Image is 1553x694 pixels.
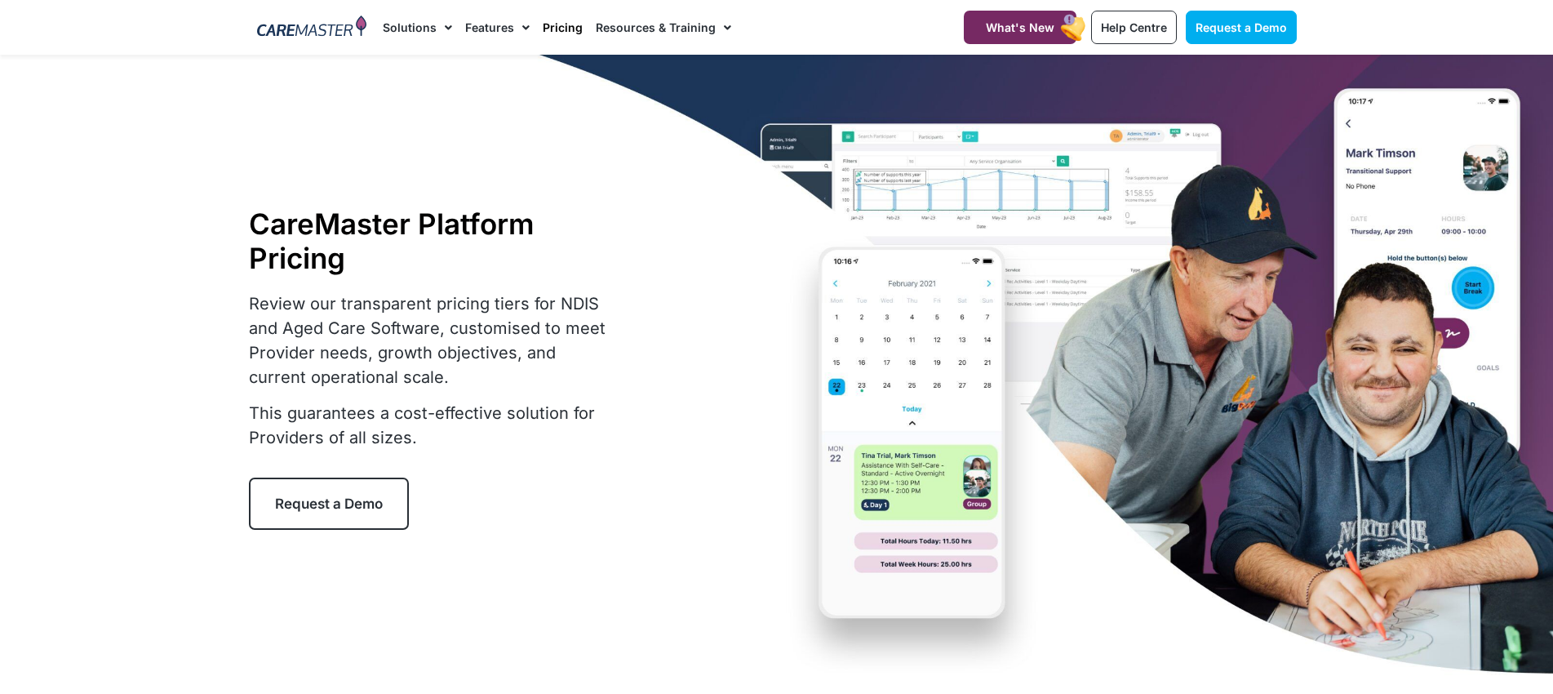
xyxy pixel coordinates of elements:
span: Request a Demo [275,496,383,512]
a: What's New [964,11,1076,44]
p: Review our transparent pricing tiers for NDIS and Aged Care Software, customised to meet Provider... [249,291,616,389]
span: Request a Demo [1196,20,1287,34]
h1: CareMaster Platform Pricing [249,207,616,275]
span: Help Centre [1101,20,1167,34]
a: Request a Demo [249,478,409,530]
p: This guarantees a cost-effective solution for Providers of all sizes. [249,401,616,450]
a: Help Centre [1091,11,1177,44]
a: Request a Demo [1186,11,1297,44]
span: What's New [986,20,1054,34]
img: CareMaster Logo [257,16,367,40]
